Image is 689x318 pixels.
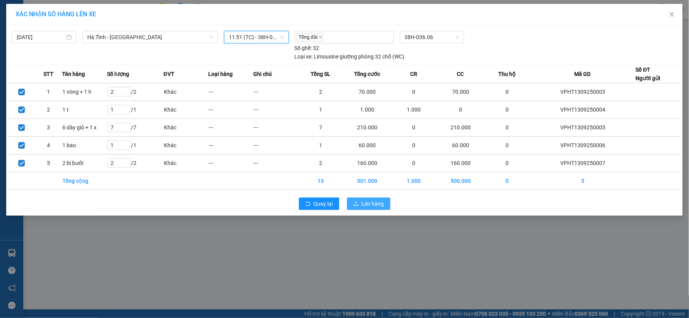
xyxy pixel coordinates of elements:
[437,101,485,119] td: 0
[209,70,233,78] span: Loại hàng
[164,154,209,172] td: Khác
[107,101,164,119] td: / 1
[530,136,636,154] td: VPHT1309250006
[343,101,392,119] td: 1.000
[530,101,636,119] td: VPHT1309250004
[530,119,636,136] td: VPHT1309250005
[209,136,254,154] td: ---
[253,101,298,119] td: ---
[298,119,343,136] td: 7
[35,101,62,119] td: 2
[353,201,359,207] span: upload
[209,119,254,136] td: ---
[62,101,107,119] td: 1 t
[392,119,437,136] td: 0
[295,44,312,52] span: Số ghế:
[319,35,323,39] span: close
[311,70,330,78] span: Tổng SL
[62,119,107,136] td: 6 dây giỏ + 1 x
[209,154,254,172] td: ---
[295,52,313,61] span: Loại xe:
[297,33,324,42] span: Tổng đài
[62,154,107,172] td: 2 bì bưởi
[253,136,298,154] td: ---
[437,119,485,136] td: 210.000
[575,70,591,78] span: Mã GD
[164,119,209,136] td: Khác
[35,154,62,172] td: 5
[305,201,311,207] span: rollback
[298,136,343,154] td: 1
[343,119,392,136] td: 210.000
[343,154,392,172] td: 160.000
[437,154,485,172] td: 160.000
[209,83,254,101] td: ---
[457,70,464,78] span: CC
[253,83,298,101] td: ---
[530,172,636,189] td: 5
[107,70,129,78] span: Số lượng
[405,31,459,43] span: 38H-036.06
[87,31,213,43] span: Hà Tĩnh - Hà Nội
[298,154,343,172] td: 2
[298,172,343,189] td: 13
[530,154,636,172] td: VPHT1309250007
[530,83,636,101] td: VPHT1309250003
[392,83,437,101] td: 0
[485,154,530,172] td: 0
[347,198,390,210] button: uploadLên hàng
[354,70,380,78] span: Tổng cước
[62,83,107,101] td: 1 vòng + 1 h
[209,35,214,40] span: down
[107,83,164,101] td: / 2
[485,119,530,136] td: 0
[485,101,530,119] td: 0
[485,136,530,154] td: 0
[164,70,174,78] span: ĐVT
[62,172,107,189] td: Tổng cộng
[164,136,209,154] td: Khác
[298,101,343,119] td: 1
[164,101,209,119] td: Khác
[362,199,384,208] span: Lên hàng
[17,33,65,41] input: 13/09/2025
[485,172,530,189] td: 0
[107,154,164,172] td: / 2
[253,70,272,78] span: Ghi chú
[343,83,392,101] td: 70.000
[343,136,392,154] td: 60.000
[343,172,392,189] td: 501.000
[62,136,107,154] td: 1 bao
[35,136,62,154] td: 4
[314,199,333,208] span: Quay lại
[16,10,96,18] span: XÁC NHẬN SỐ HÀNG LÊN XE
[437,136,485,154] td: 60.000
[299,198,339,210] button: rollbackQuay lại
[229,31,284,43] span: 11:51 (TC) - 38H-036.06
[35,119,62,136] td: 3
[43,70,54,78] span: STT
[485,83,530,101] td: 0
[437,172,485,189] td: 500.000
[669,11,675,17] span: close
[392,172,437,189] td: 1.000
[295,52,405,61] div: Limousine giường phòng 32 chỗ (WC)
[298,83,343,101] td: 2
[392,101,437,119] td: 1.000
[164,83,209,101] td: Khác
[107,119,164,136] td: / 7
[62,70,85,78] span: Tên hàng
[410,70,417,78] span: CR
[107,136,164,154] td: / 1
[295,44,319,52] div: 32
[499,70,516,78] span: Thu hộ
[35,83,62,101] td: 1
[392,154,437,172] td: 0
[437,83,485,101] td: 70.000
[661,4,683,26] button: Close
[253,119,298,136] td: ---
[209,101,254,119] td: ---
[636,65,661,83] div: Số ĐT Người gửi
[253,154,298,172] td: ---
[392,136,437,154] td: 0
